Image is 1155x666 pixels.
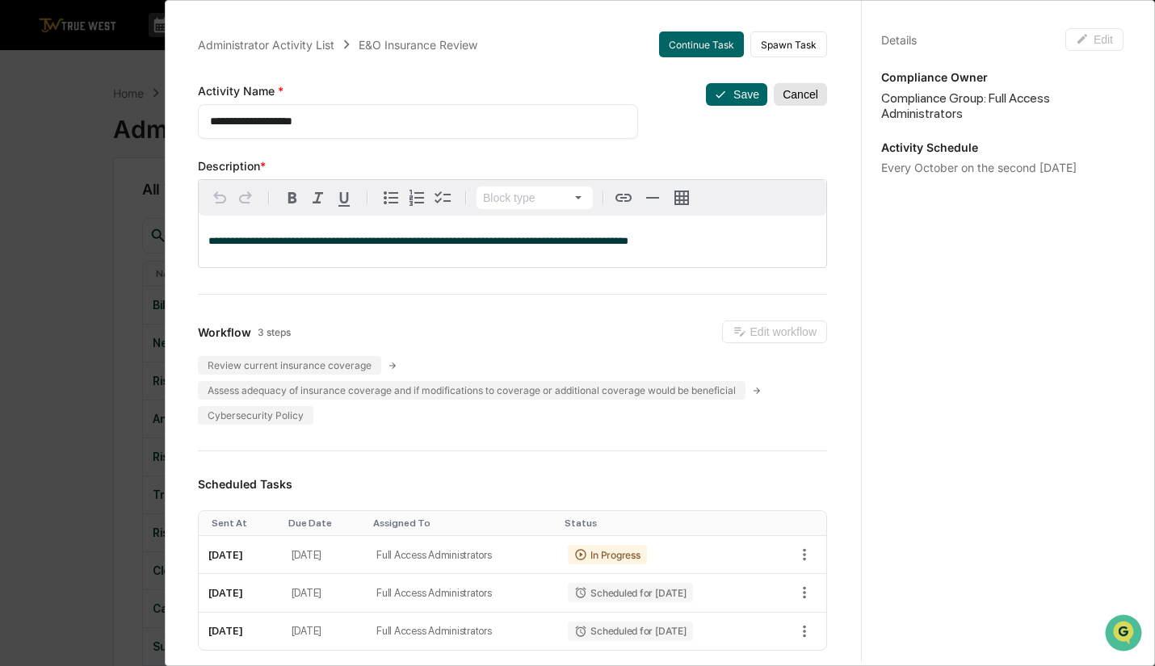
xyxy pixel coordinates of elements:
[199,574,282,612] td: [DATE]
[359,38,477,52] div: E&O Insurance Review
[568,545,646,564] div: In Progress
[331,185,357,211] button: Underline
[881,70,1123,84] p: Compliance Owner
[10,228,108,257] a: 🔎Data Lookup
[568,622,692,641] div: Scheduled for [DATE]
[568,583,692,602] div: Scheduled for [DATE]
[881,90,1123,121] div: Compliance Group: Full Access Administrators
[198,38,334,52] div: Administrator Activity List
[198,381,745,400] div: Assess adequacy of insurance coverage and if modifications to coverage or additional coverage wou...
[373,517,552,529] div: Toggle SortBy
[722,320,827,343] button: Edit workflow
[117,205,130,218] div: 🗄️
[55,124,265,140] div: Start new chat
[198,325,251,339] span: Workflow
[32,234,102,250] span: Data Lookup
[198,159,260,173] span: Description
[198,477,827,491] h3: Scheduled Tasks
[111,197,207,226] a: 🗄️Attestations
[367,613,558,650] td: Full Access Administrators
[55,140,204,153] div: We're available if you need us!
[881,140,1123,154] p: Activity Schedule
[212,517,275,529] div: Toggle SortBy
[706,83,767,106] button: Save
[282,613,367,650] td: [DATE]
[305,185,331,211] button: Italic
[367,574,558,612] td: Full Access Administrators
[198,84,278,98] span: Activity Name
[288,517,361,529] div: Toggle SortBy
[881,161,1123,174] div: Every October on the second [DATE]
[16,34,294,60] p: How can we help?
[565,517,757,529] div: Toggle SortBy
[16,124,45,153] img: 1746055101610-c473b297-6a78-478c-a979-82029cc54cd1
[198,406,313,425] div: Cybersecurity Policy
[199,613,282,650] td: [DATE]
[1103,613,1147,656] iframe: Open customer support
[198,356,381,375] div: Review current insurance coverage
[1065,28,1123,51] button: Edit
[367,536,558,574] td: Full Access Administrators
[282,574,367,612] td: [DATE]
[774,83,827,106] button: Cancel
[133,203,200,220] span: Attestations
[881,33,917,47] div: Details
[16,236,29,249] div: 🔎
[32,203,104,220] span: Preclearance
[16,205,29,218] div: 🖐️
[10,197,111,226] a: 🖐️Preclearance
[279,185,305,211] button: Bold
[275,128,294,148] button: Start new chat
[199,536,282,574] td: [DATE]
[282,536,367,574] td: [DATE]
[477,186,593,209] button: Block type
[659,31,744,57] button: Continue Task
[258,326,291,338] span: 3 steps
[114,273,195,286] a: Powered byPylon
[750,31,827,57] button: Spawn Task
[161,274,195,286] span: Pylon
